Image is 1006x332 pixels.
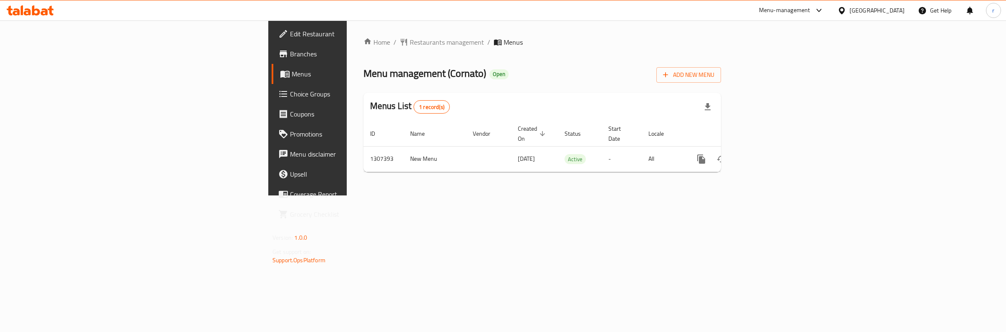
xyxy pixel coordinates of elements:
a: Menu disclaimer [272,144,436,164]
span: Menu management ( Cornato ) [363,64,486,83]
span: 1 record(s) [414,103,449,111]
span: ID [370,129,386,139]
button: Add New Menu [656,67,721,83]
span: Upsell [290,169,430,179]
span: 1.0.0 [294,232,307,243]
a: Restaurants management [400,37,484,47]
span: Created On [518,124,548,144]
span: Menus [504,37,523,47]
td: All [642,146,685,172]
a: Branches [272,44,436,64]
span: Branches [290,49,430,59]
span: Menu disclaimer [290,149,430,159]
span: Promotions [290,129,430,139]
span: Choice Groups [290,89,430,99]
span: Active [565,155,586,164]
div: Open [489,69,509,79]
span: Menus [292,69,430,79]
li: / [487,37,490,47]
span: Version: [272,232,293,243]
a: Support.OpsPlatform [272,255,325,266]
div: Export file [698,97,718,117]
span: Coverage Report [290,189,430,199]
span: Vendor [473,129,501,139]
a: Grocery Checklist [272,204,436,224]
span: Start Date [608,124,632,144]
button: more [691,149,711,169]
a: Coverage Report [272,184,436,204]
span: Get support on: [272,246,311,257]
table: enhanced table [363,121,778,172]
span: r [992,6,994,15]
span: [DATE] [518,153,535,164]
a: Coupons [272,104,436,124]
div: [GEOGRAPHIC_DATA] [850,6,905,15]
a: Upsell [272,164,436,184]
h2: Menus List [370,100,450,114]
a: Promotions [272,124,436,144]
div: Menu-management [759,5,810,15]
span: Open [489,71,509,78]
a: Edit Restaurant [272,24,436,44]
td: - [602,146,642,172]
span: Status [565,129,592,139]
span: Grocery Checklist [290,209,430,219]
th: Actions [685,121,778,147]
a: Menus [272,64,436,84]
span: Add New Menu [663,70,714,80]
span: Name [410,129,436,139]
span: Restaurants management [410,37,484,47]
span: Locale [648,129,675,139]
a: Choice Groups [272,84,436,104]
button: Change Status [711,149,731,169]
nav: breadcrumb [363,37,721,47]
span: Coupons [290,109,430,119]
div: Total records count [413,100,450,114]
span: Edit Restaurant [290,29,430,39]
